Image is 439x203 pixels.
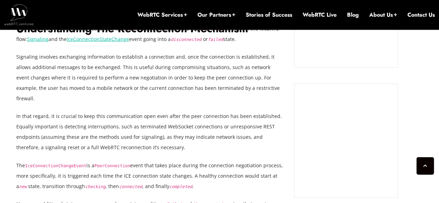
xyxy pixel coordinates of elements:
[246,11,292,19] a: Stories of Success
[169,184,192,189] code: completed
[16,52,284,104] p: Signaling involves exchanging information to establish a connection and, once the connection is e...
[407,11,435,19] a: Contact Us
[169,183,194,189] em: .
[16,160,284,192] p: The is a event that takes place during the connection negotiation process, more specifically, it ...
[4,4,34,25] img: WebRTC.ventures
[369,11,397,19] a: About Us
[197,11,235,19] a: Our Partners
[27,36,49,42] a: Signaling
[137,11,187,19] a: WebRTC Services
[347,11,359,19] a: Blog
[303,11,337,19] a: WebRTC Live
[25,163,86,168] code: IceConnectionChangeEvent
[94,163,130,168] code: PeerConnection
[119,184,142,189] code: connected
[171,37,202,42] code: disconnected
[16,24,284,44] p: Our “Watchdog” reconnection mechanism works by keeping an eye on two important elements from the ...
[208,37,223,42] code: failed
[19,184,27,189] code: new
[85,184,105,189] code: checking
[16,111,284,153] p: In that regard, it is crucial to keep this communication open even after the peer connection has ...
[301,91,391,191] iframe: Embedded CTA
[67,36,129,42] a: IceConnectionStateChange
